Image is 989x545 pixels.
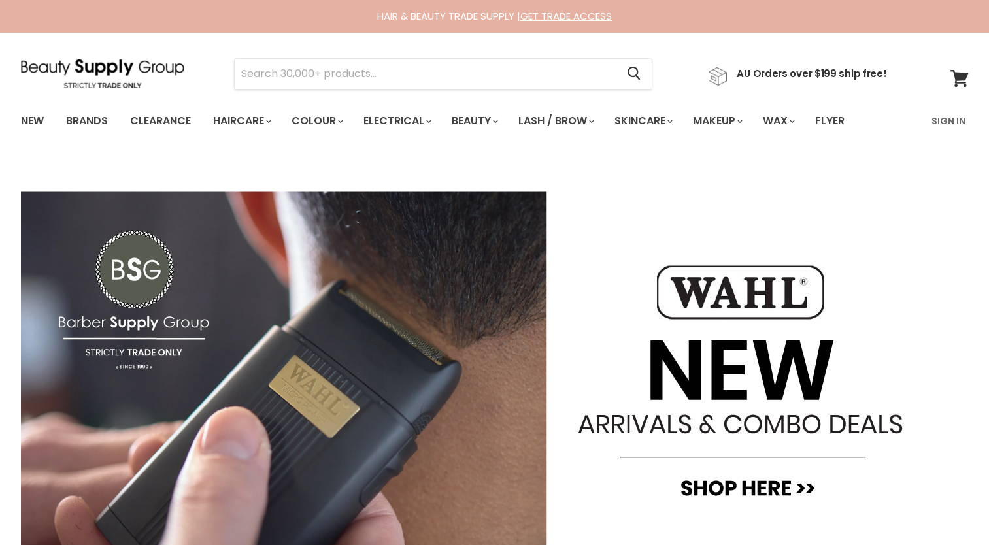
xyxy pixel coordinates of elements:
ul: Main menu [11,102,889,140]
a: New [11,107,54,135]
a: Colour [282,107,351,135]
a: Beauty [442,107,506,135]
div: HAIR & BEAUTY TRADE SUPPLY | [5,10,985,23]
iframe: Gorgias live chat messenger [924,484,976,532]
a: Electrical [354,107,439,135]
a: GET TRADE ACCESS [520,9,612,23]
a: Haircare [203,107,279,135]
a: Flyer [805,107,854,135]
a: Skincare [605,107,680,135]
a: Clearance [120,107,201,135]
a: Brands [56,107,118,135]
a: Lash / Brow [509,107,602,135]
a: Wax [753,107,803,135]
a: Makeup [683,107,750,135]
a: Sign In [924,107,973,135]
input: Search [235,59,617,89]
nav: Main [5,102,985,140]
form: Product [234,58,652,90]
button: Search [617,59,652,89]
